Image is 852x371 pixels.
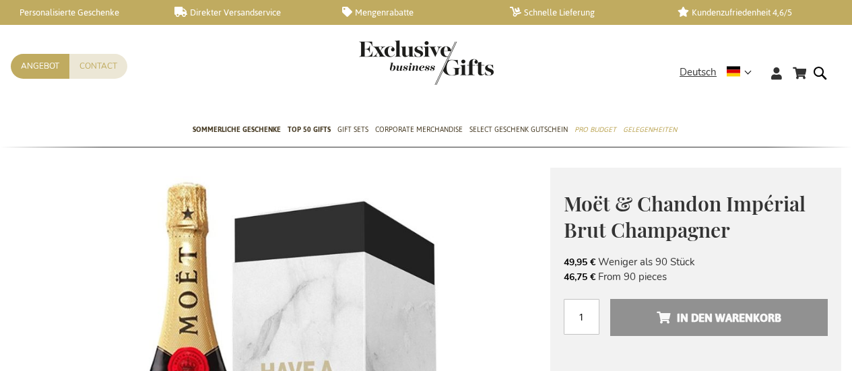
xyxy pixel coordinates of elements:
a: Schnelle Lieferung [510,7,656,18]
a: Gelegenheiten [623,114,677,147]
a: Pro Budget [575,114,616,147]
li: From 90 pieces [564,269,828,284]
a: Contact [69,54,127,79]
a: Gift Sets [337,114,368,147]
span: Gelegenheiten [623,123,677,137]
a: TOP 50 Gifts [288,114,331,147]
span: 49,95 € [564,256,595,269]
li: Weniger als 90 Stück [564,255,828,269]
span: 46,75 € [564,271,595,283]
input: Menge [564,299,599,335]
a: Sommerliche geschenke [193,114,281,147]
span: Corporate Merchandise [375,123,463,137]
a: Kundenzufriedenheit 4,6/5 [678,7,824,18]
span: Select Geschenk Gutschein [469,123,568,137]
span: Pro Budget [575,123,616,137]
a: Mengenrabatte [342,7,488,18]
a: store logo [359,40,426,85]
img: Exclusive Business gifts logo [359,40,494,85]
span: Gift Sets [337,123,368,137]
span: Sommerliche geschenke [193,123,281,137]
a: Select Geschenk Gutschein [469,114,568,147]
span: Moët & Chandon Impérial Brut Champagner [564,190,806,243]
a: Corporate Merchandise [375,114,463,147]
span: Deutsch [680,65,717,80]
span: TOP 50 Gifts [288,123,331,137]
a: Angebot [11,54,69,79]
a: Direkter Versandservice [174,7,321,18]
a: Personalisierte Geschenke [7,7,153,18]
